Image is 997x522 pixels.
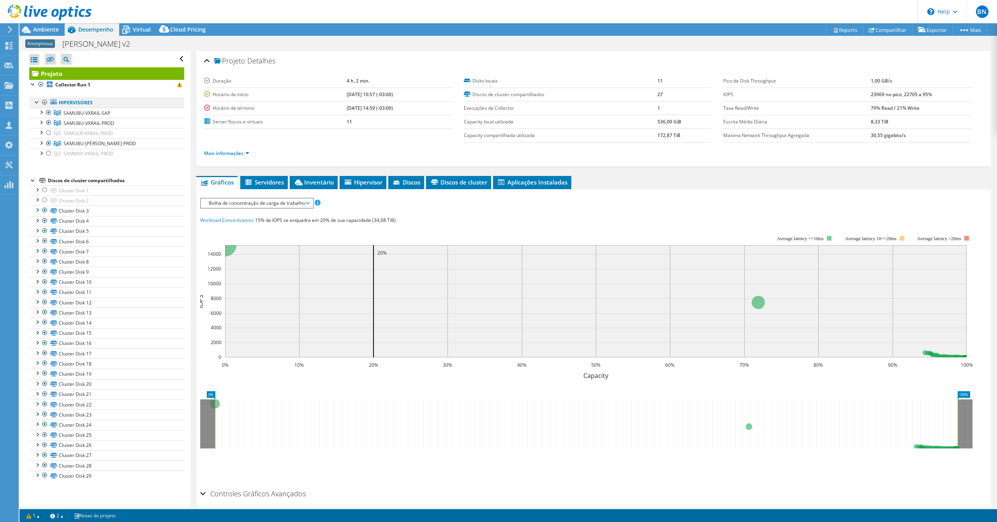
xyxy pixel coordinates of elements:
text: 100% [961,362,973,368]
span: Cloud Pricing [170,26,206,33]
a: Cluster Disk 18 [29,359,184,369]
b: Collector Run 1 [55,81,90,88]
span: Desempenho [78,26,113,33]
a: Cluster Disk 27 [29,450,184,460]
text: 2000 [211,339,222,346]
a: Cluster Disk 21 [29,389,184,399]
span: Gráficos [200,178,234,186]
label: Duração [204,77,347,85]
a: Cluster Disk 2 [29,195,184,206]
a: Cluster Disk 20 [29,379,184,389]
span: SAMGER-VXRAIL-PROD [63,130,113,137]
span: Bolha de concentração de carga de trabalho [205,199,309,208]
text: 70% [740,362,749,368]
span: Virtual [133,26,151,33]
label: Taxa Read/Write [723,104,871,112]
span: SAMBHP-VXRAIL-PROD [63,150,113,157]
text: 50% [591,362,601,368]
text: 10000 [208,280,221,287]
a: Mais [953,24,987,36]
span: Ambiente [33,26,59,33]
span: SAMUBU-VXRAIL-PROD [63,120,114,127]
text: 6000 [211,310,222,316]
text: Average latency >20ms [917,236,961,241]
tspan: Average latency 10<=20ms [845,236,897,241]
label: Disks locais [464,77,657,85]
b: 1 [657,105,660,111]
a: Cluster Disk 17 [29,348,184,359]
span: SAMUBU-[PERSON_NAME]-PROD [63,140,136,147]
a: Cluster Disk 9 [29,267,184,277]
tspan: Average latency <=10ms [777,236,824,241]
h1: [PERSON_NAME] v2 [59,40,142,48]
b: 11 [347,118,352,125]
a: Cluster Disk 26 [29,440,184,450]
b: 4 h, 2 min. [347,77,370,84]
text: 8000 [211,295,222,302]
text: 90% [888,362,897,368]
a: Reports [826,24,863,36]
a: Cluster Disk 24 [29,420,184,430]
text: 4000 [211,324,222,331]
text: 80% [814,362,823,368]
a: Cluster Disk 13 [29,308,184,318]
span: Servidores [244,178,284,186]
b: 23969 no pico, 22705 a 95% [871,91,932,98]
a: SAMBHP-VXRAIL-PROD [29,149,184,159]
label: Horário de término [204,104,347,112]
span: Anonymous [25,39,55,48]
text: 60% [665,362,675,368]
text: 0% [222,362,229,368]
span: Projeto [214,57,245,65]
span: Inventário [294,178,334,186]
a: Cluster Disk 8 [29,257,184,267]
text: 10% [294,362,304,368]
a: Cluster Disk 22 [29,399,184,410]
a: Cluster Disk 19 [29,369,184,379]
span: SAMUBU-VXRAIL-SAP [63,110,110,116]
a: Cluster Disk 12 [29,297,184,308]
a: Cluster Disk 3 [29,206,184,216]
a: Cluster Disk 28 [29,460,184,471]
label: Server físicos e virtuais [204,118,347,126]
a: Cluster Disk 15 [29,328,184,338]
a: Cluster Disk 23 [29,410,184,420]
a: SAMGER-VXRAIL-PROD [29,128,184,138]
text: 30% [443,362,452,368]
a: Projeto [29,67,184,80]
text: 20% [369,362,378,368]
b: 30,55 gigabits/s [871,132,906,139]
span: Aplicações Instaladas [497,178,567,186]
b: [DATE] 14:59 (-03:00) [347,105,393,111]
span: 15% de IOPS se enquadra em 20% de sua capacidade (34,68 TiB) [255,217,396,223]
a: SAMUBU-VXRAIL-PROD [29,118,184,128]
label: Maxima Network Throughput Agregada [723,132,871,139]
b: 11 [657,77,663,84]
label: Escrita Média Diária [723,118,871,126]
a: Cluster Disk 11 [29,287,184,297]
text: 0 [218,354,221,360]
a: 1 [21,511,45,520]
label: Capacity local utilizada [464,118,657,126]
span: Discos [392,178,420,186]
svg: \n [927,8,934,15]
a: Cluster Disk 10 [29,277,184,287]
a: Collector Run 1 [29,80,184,90]
text: 14000 [208,251,221,257]
b: 172,87 TiB [657,132,680,139]
label: Execuções de Collector [464,104,657,112]
span: Workload Concentration: [200,217,254,223]
a: Exportar [912,24,953,36]
span: Hipervisor [343,178,382,186]
a: SAMUBU-VXRAIL-SAP [29,108,184,118]
label: Capacity compartilhada utilizada [464,132,657,139]
label: Pico de Disk Throughput [723,77,871,85]
a: Cluster Disk 1 [29,185,184,195]
b: 1,00 GB/s [871,77,892,84]
text: 12000 [208,265,221,272]
text: IOPS [196,294,205,308]
a: Cluster Disk 16 [29,338,184,348]
a: Compartilhar [863,24,912,36]
a: Cluster Disk 5 [29,226,184,236]
a: Cluster Disk 7 [29,246,184,257]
